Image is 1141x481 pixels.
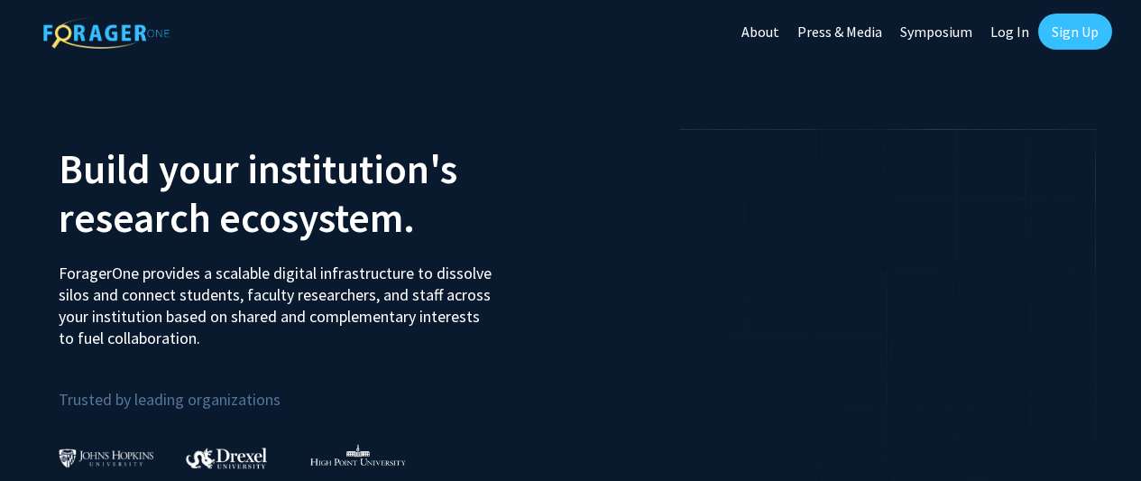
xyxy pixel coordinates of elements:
[1038,14,1112,50] a: Sign Up
[59,249,497,349] p: ForagerOne provides a scalable digital infrastructure to dissolve silos and connect students, fac...
[59,144,557,242] h2: Build your institution's research ecosystem.
[310,444,406,466] img: High Point University
[43,17,170,49] img: ForagerOne Logo
[186,448,267,468] img: Drexel University
[59,364,557,413] p: Trusted by leading organizations
[59,449,154,467] img: Johns Hopkins University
